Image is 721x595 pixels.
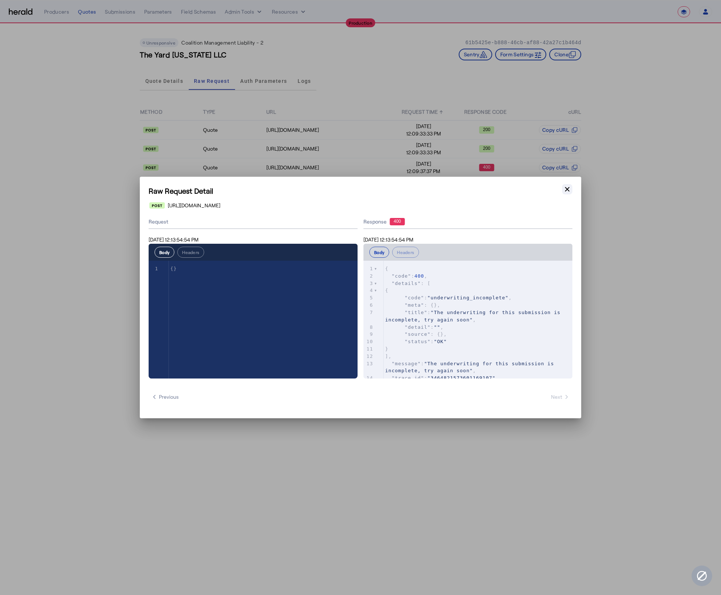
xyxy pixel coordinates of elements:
span: : [385,339,447,344]
button: Body [154,247,174,258]
span: } [385,346,388,352]
div: 13 [363,360,374,367]
span: "underwriting_incomplete" [427,295,509,300]
span: "meta" [405,302,424,308]
span: { [385,288,388,293]
div: 5 [363,294,374,302]
div: 9 [363,331,374,338]
div: 10 [363,338,374,345]
span: "details" [392,281,421,286]
button: Headers [392,247,419,258]
div: 4 [363,287,374,294]
span: : [ [385,281,431,286]
span: [DATE] 12:13:54:54 PM [149,236,199,243]
div: Response [363,218,572,225]
span: "title" [405,310,427,315]
span: "code" [405,295,424,300]
span: : , [385,361,557,374]
span: "" [434,324,440,330]
span: : {}, [385,302,440,308]
span: "The underwriting for this submission is incomplete, try again soon" [385,361,557,374]
div: 1 [363,265,374,272]
span: : , [385,310,564,323]
span: "OK" [434,339,447,344]
div: 11 [363,345,374,353]
span: "status" [405,339,431,344]
span: ], [385,353,392,359]
div: 3 [363,280,374,287]
span: "3464821573601169107" [427,375,496,381]
div: 2 [363,272,374,280]
div: 6 [363,302,374,309]
button: Next [548,390,572,404]
span: : , [385,273,427,279]
span: "trace_id" [392,375,424,381]
span: [URL][DOMAIN_NAME] [168,202,220,209]
span: {} [170,266,177,271]
span: { [385,266,388,271]
div: 1 [149,265,159,272]
span: "detail" [405,324,431,330]
span: : {}, [385,331,447,337]
div: 12 [363,353,374,360]
span: : , [385,295,512,300]
span: Previous [152,393,179,401]
span: "message" [392,361,421,366]
span: : [385,375,496,381]
div: 14 [363,374,374,382]
span: "code" [392,273,411,279]
button: Previous [149,390,182,404]
div: Request [149,215,358,229]
div: 7 [363,309,374,316]
div: 8 [363,324,374,331]
button: Body [369,247,389,258]
button: Headers [177,247,204,258]
span: : , [385,324,444,330]
text: 400 [394,219,401,224]
span: [DATE] 12:13:54:54 PM [363,236,413,243]
span: "The underwriting for this submission is incomplete, try again soon" [385,310,564,323]
span: 400 [414,273,424,279]
h1: Raw Request Detail [149,186,572,196]
span: "source" [405,331,431,337]
span: Next [551,393,569,401]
